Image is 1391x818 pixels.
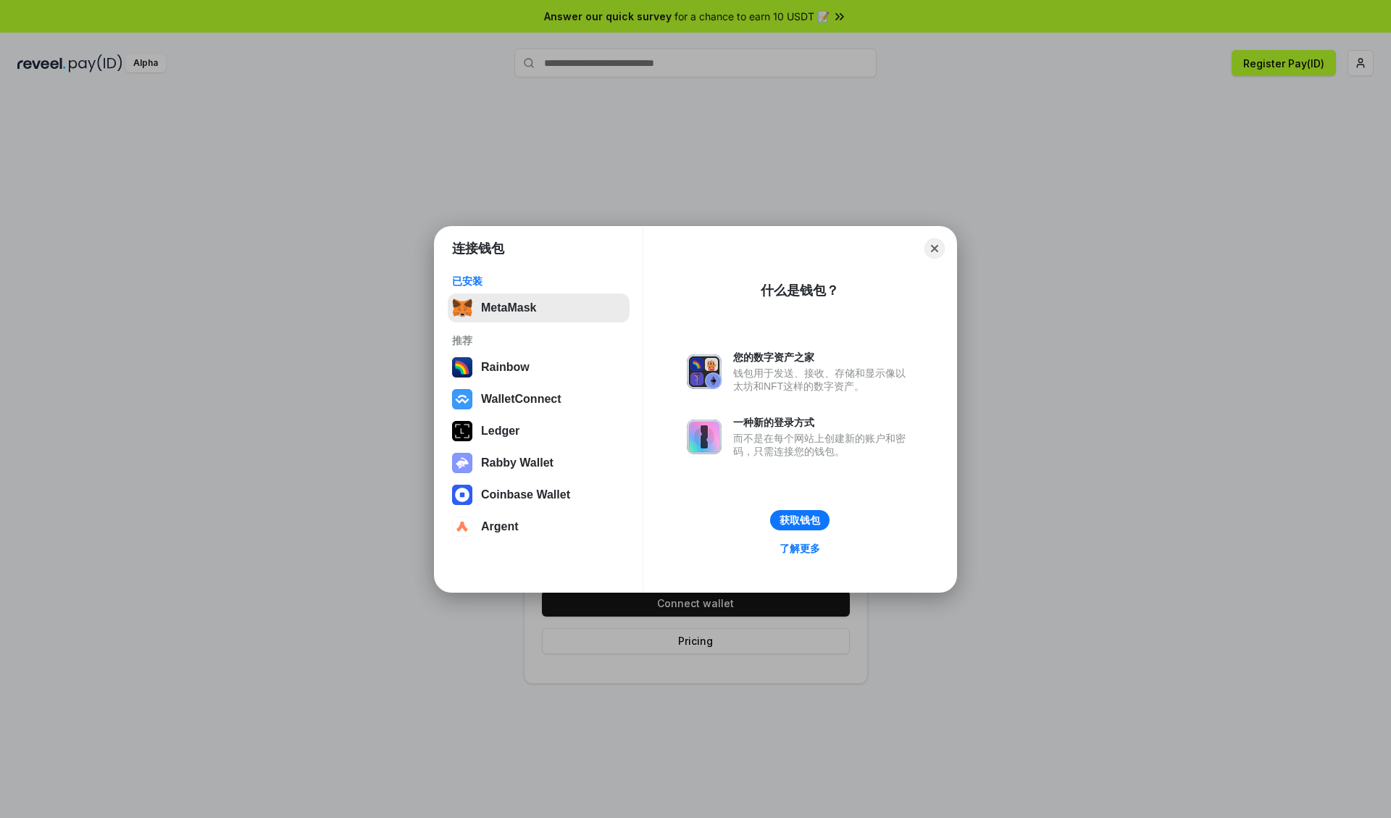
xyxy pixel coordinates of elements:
[452,485,472,505] img: svg+xml,%3Csvg%20width%3D%2228%22%20height%3D%2228%22%20viewBox%3D%220%200%2028%2028%22%20fill%3D...
[924,238,945,259] button: Close
[733,367,913,393] div: 钱包用于发送、接收、存储和显示像以太坊和NFT这样的数字资产。
[481,361,530,374] div: Rainbow
[452,389,472,409] img: svg+xml,%3Csvg%20width%3D%2228%22%20height%3D%2228%22%20viewBox%3D%220%200%2028%2028%22%20fill%3D...
[733,416,913,429] div: 一种新的登录方式
[452,357,472,377] img: svg+xml,%3Csvg%20width%3D%22120%22%20height%3D%22120%22%20viewBox%3D%220%200%20120%20120%22%20fil...
[733,351,913,364] div: 您的数字资产之家
[452,421,472,441] img: svg+xml,%3Csvg%20xmlns%3D%22http%3A%2F%2Fwww.w3.org%2F2000%2Fsvg%22%20width%3D%2228%22%20height%3...
[481,456,554,469] div: Rabby Wallet
[481,488,570,501] div: Coinbase Wallet
[452,298,472,318] img: svg+xml,%3Csvg%20fill%3D%22none%22%20height%3D%2233%22%20viewBox%3D%220%200%2035%2033%22%20width%...
[448,353,630,382] button: Rainbow
[452,240,504,257] h1: 连接钱包
[780,514,820,527] div: 获取钱包
[687,420,722,454] img: svg+xml,%3Csvg%20xmlns%3D%22http%3A%2F%2Fwww.w3.org%2F2000%2Fsvg%22%20fill%3D%22none%22%20viewBox...
[448,417,630,446] button: Ledger
[448,293,630,322] button: MetaMask
[448,448,630,477] button: Rabby Wallet
[452,275,625,288] div: 已安装
[448,480,630,509] button: Coinbase Wallet
[770,510,830,530] button: 获取钱包
[452,453,472,473] img: svg+xml,%3Csvg%20xmlns%3D%22http%3A%2F%2Fwww.w3.org%2F2000%2Fsvg%22%20fill%3D%22none%22%20viewBox...
[771,539,829,558] a: 了解更多
[481,393,561,406] div: WalletConnect
[481,425,519,438] div: Ledger
[687,354,722,389] img: svg+xml,%3Csvg%20xmlns%3D%22http%3A%2F%2Fwww.w3.org%2F2000%2Fsvg%22%20fill%3D%22none%22%20viewBox...
[452,517,472,537] img: svg+xml,%3Csvg%20width%3D%2228%22%20height%3D%2228%22%20viewBox%3D%220%200%2028%2028%22%20fill%3D...
[448,385,630,414] button: WalletConnect
[761,282,839,299] div: 什么是钱包？
[481,520,519,533] div: Argent
[780,542,820,555] div: 了解更多
[733,432,913,458] div: 而不是在每个网站上创建新的账户和密码，只需连接您的钱包。
[448,512,630,541] button: Argent
[452,334,625,347] div: 推荐
[481,301,536,314] div: MetaMask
